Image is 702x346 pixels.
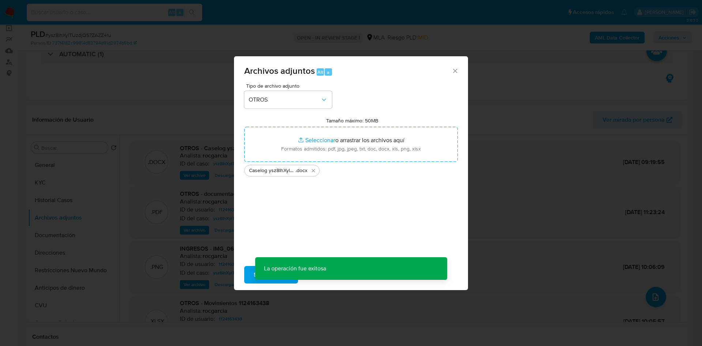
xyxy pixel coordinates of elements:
[317,69,323,76] span: Alt
[244,91,332,109] button: OTROS
[249,96,320,103] span: OTROS
[309,166,318,175] button: Eliminar Caselog ysz8IhXylTUzdjQS7ZAZZ4ru - 1124163438.docx
[326,117,378,124] label: Tamaño máximo: 50MB
[452,67,458,74] button: Cerrar
[246,83,334,88] span: Tipo de archivo adjunto
[244,64,315,77] span: Archivos adjuntos
[254,267,288,283] span: Subir archivo
[249,167,295,174] span: Caselog ysz8IhXylTUzdjQS7ZAZZ4ru - 1124163438
[295,167,307,174] span: .docx
[255,257,335,280] p: La operación fue exitosa
[327,69,329,76] span: a
[310,267,334,283] span: Cancelar
[244,162,458,176] ul: Archivos seleccionados
[244,266,298,284] button: Subir archivo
